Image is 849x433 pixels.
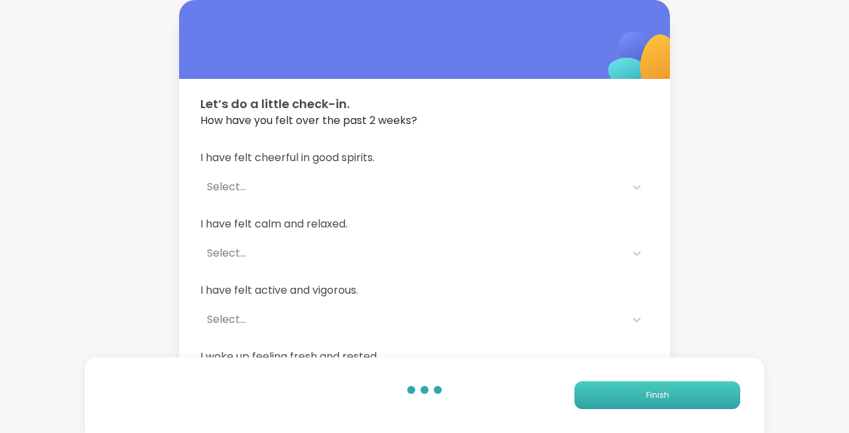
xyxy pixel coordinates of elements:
[207,312,618,328] div: Select...
[207,179,618,195] div: Select...
[646,389,669,401] span: Finish
[574,381,740,409] button: Finish
[200,150,649,166] span: I have felt cheerful in good spirits.
[200,95,649,113] span: Let’s do a little check-in.
[207,245,618,261] div: Select...
[200,349,649,365] span: I woke up feeling fresh and rested.
[200,113,649,129] span: How have you felt over the past 2 weeks?
[200,216,649,232] span: I have felt calm and relaxed.
[200,282,649,298] span: I have felt active and vigorous.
